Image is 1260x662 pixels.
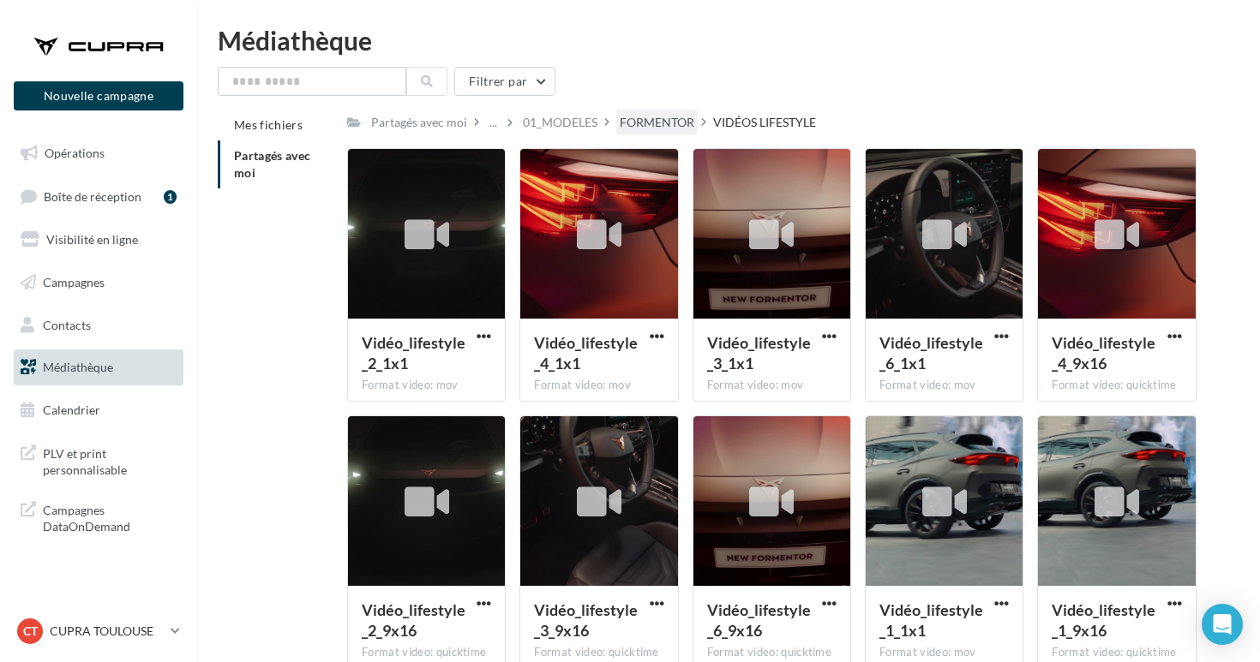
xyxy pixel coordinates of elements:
[10,222,187,258] a: Visibilité en ligne
[50,623,164,640] p: CUPRA TOULOUSE
[10,392,187,428] a: Calendrier
[14,81,183,110] button: Nouvelle campagne
[14,615,183,647] a: CT CUPRA TOULOUSE
[707,378,837,393] div: Format video: mov
[362,333,465,373] span: Vidéo_lifestyle_2_1x1
[362,600,465,640] span: Vidéo_lifestyle_2_9x16
[1052,378,1181,393] div: Format video: quicktime
[10,135,187,171] a: Opérations
[43,275,105,289] span: Campagnes
[707,333,811,373] span: Vidéo_lifestyle_3_1x1
[523,114,597,131] div: 01_MODELES
[534,378,663,393] div: Format video: mov
[362,378,491,393] div: Format video: mov
[620,114,694,131] div: FORMENTOR
[44,188,141,203] span: Boîte de réception
[10,178,187,215] a: Boîte de réception1
[1052,600,1155,640] span: Vidéo_lifestyle_1_9x16
[1052,645,1181,660] div: Format video: quicktime
[454,67,555,96] button: Filtrer par
[43,317,91,331] span: Contacts
[10,265,187,301] a: Campagnes
[23,623,38,640] span: CT
[43,498,177,535] span: Campagnes DataOnDemand
[713,114,816,131] div: VIDÉOS LIFESTYLE
[10,349,187,385] a: Médiathèque
[879,645,1009,660] div: Format video: mov
[43,360,113,374] span: Médiathèque
[10,492,187,542] a: Campagnes DataOnDemand
[534,333,638,373] span: Vidéo_lifestyle_4_1x1
[218,27,1239,53] div: Médiathèque
[707,645,837,660] div: Format video: quicktime
[46,232,138,247] span: Visibilité en ligne
[164,190,177,204] div: 1
[43,403,100,417] span: Calendrier
[10,435,187,486] a: PLV et print personnalisable
[879,333,983,373] span: Vidéo_lifestyle_6_1x1
[234,117,303,132] span: Mes fichiers
[1202,604,1243,645] div: Open Intercom Messenger
[486,110,501,134] div: ...
[1052,333,1155,373] span: Vidéo_lifestyle_4_9x16
[234,148,311,180] span: Partagés avec moi
[371,114,467,131] div: Partagés avec moi
[879,378,1009,393] div: Format video: mov
[45,146,105,160] span: Opérations
[534,645,663,660] div: Format video: quicktime
[534,600,638,640] span: Vidéo_lifestyle_3_9x16
[879,600,983,640] span: Vidéo_lifestyle_1_1x1
[362,645,491,660] div: Format video: quicktime
[10,307,187,343] a: Contacts
[43,442,177,479] span: PLV et print personnalisable
[707,600,811,640] span: Vidéo_lifestyle_6_9x16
